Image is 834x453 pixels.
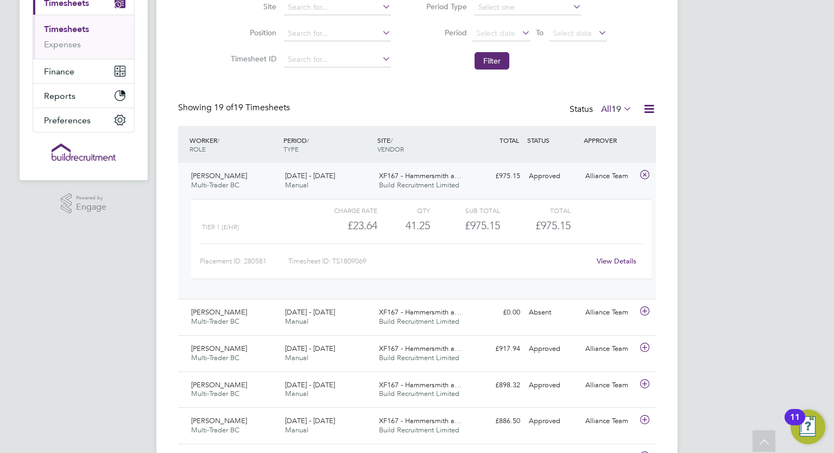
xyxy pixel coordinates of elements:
[191,425,239,435] span: Multi-Trader BC
[468,167,525,185] div: £975.15
[379,317,459,326] span: Build Recruitment Limited
[379,353,459,362] span: Build Recruitment Limited
[525,130,581,150] div: STATUS
[553,28,592,38] span: Select date
[178,102,292,114] div: Showing
[285,389,308,398] span: Manual
[307,204,377,217] div: Charge rate
[533,26,547,40] span: To
[581,130,637,150] div: APPROVER
[475,52,509,70] button: Filter
[202,223,239,231] span: Tier 1 (£/HR)
[525,412,581,430] div: Approved
[377,204,430,217] div: QTY
[288,253,590,270] div: Timesheet ID: TS1809069
[535,219,571,232] span: £975.15
[377,144,404,153] span: VENDOR
[525,167,581,185] div: Approved
[200,253,288,270] div: Placement ID: 280581
[790,417,800,431] div: 11
[525,340,581,358] div: Approved
[611,104,621,115] span: 19
[33,108,134,132] button: Preferences
[285,307,335,317] span: [DATE] - [DATE]
[189,144,206,153] span: ROLE
[33,15,134,59] div: Timesheets
[379,425,459,435] span: Build Recruitment Limited
[468,376,525,394] div: £898.32
[430,204,500,217] div: Sub Total
[581,167,637,185] div: Alliance Team
[284,52,391,67] input: Search for...
[418,2,467,11] label: Period Type
[375,130,469,159] div: SITE
[379,180,459,190] span: Build Recruitment Limited
[76,193,106,203] span: Powered by
[191,317,239,326] span: Multi-Trader BC
[390,136,393,144] span: /
[191,416,247,425] span: [PERSON_NAME]
[284,26,391,41] input: Search for...
[285,380,335,389] span: [DATE] - [DATE]
[281,130,375,159] div: PERIOD
[597,256,636,266] a: View Details
[418,28,467,37] label: Period
[33,143,135,161] a: Go to home page
[191,380,247,389] span: [PERSON_NAME]
[581,376,637,394] div: Alliance Team
[500,136,519,144] span: TOTAL
[581,304,637,322] div: Alliance Team
[44,39,81,49] a: Expenses
[379,171,462,180] span: XF167 - Hammersmith a…
[285,425,308,435] span: Manual
[61,193,107,214] a: Powered byEngage
[191,389,239,398] span: Multi-Trader BC
[525,304,581,322] div: Absent
[44,115,91,125] span: Preferences
[285,416,335,425] span: [DATE] - [DATE]
[217,136,219,144] span: /
[379,389,459,398] span: Build Recruitment Limited
[52,143,116,161] img: buildrec-logo-retina.png
[33,59,134,83] button: Finance
[44,91,75,101] span: Reports
[191,344,247,353] span: [PERSON_NAME]
[285,353,308,362] span: Manual
[791,410,825,444] button: Open Resource Center, 11 new notifications
[191,307,247,317] span: [PERSON_NAME]
[525,376,581,394] div: Approved
[601,104,632,115] label: All
[581,412,637,430] div: Alliance Team
[228,2,276,11] label: Site
[283,144,299,153] span: TYPE
[214,102,290,113] span: 19 Timesheets
[285,171,335,180] span: [DATE] - [DATE]
[191,171,247,180] span: [PERSON_NAME]
[377,217,430,235] div: 41.25
[187,130,281,159] div: WORKER
[285,344,335,353] span: [DATE] - [DATE]
[191,180,239,190] span: Multi-Trader BC
[76,203,106,212] span: Engage
[44,66,74,77] span: Finance
[214,102,233,113] span: 19 of
[44,24,89,34] a: Timesheets
[285,180,308,190] span: Manual
[379,344,462,353] span: XF167 - Hammersmith a…
[500,204,570,217] div: Total
[228,54,276,64] label: Timesheet ID
[191,353,239,362] span: Multi-Trader BC
[379,380,462,389] span: XF167 - Hammersmith a…
[379,416,462,425] span: XF167 - Hammersmith a…
[476,28,515,38] span: Select date
[430,217,500,235] div: £975.15
[33,84,134,108] button: Reports
[468,412,525,430] div: £886.50
[285,317,308,326] span: Manual
[468,304,525,322] div: £0.00
[570,102,634,117] div: Status
[581,340,637,358] div: Alliance Team
[307,136,309,144] span: /
[468,340,525,358] div: £917.94
[379,307,462,317] span: XF167 - Hammersmith a…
